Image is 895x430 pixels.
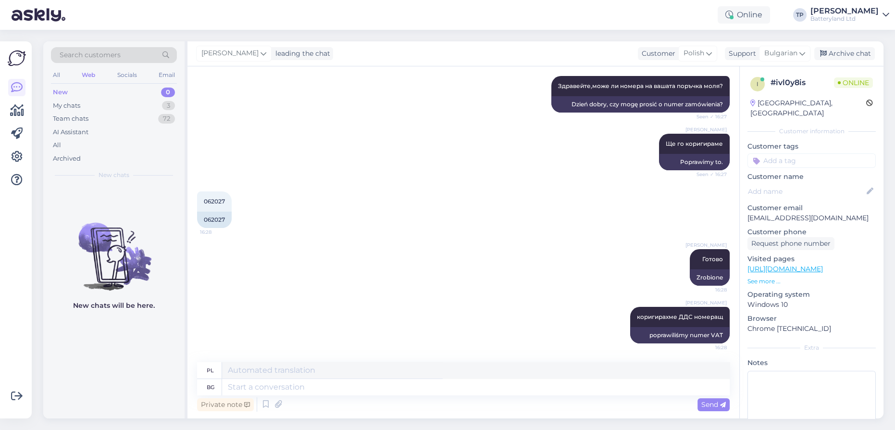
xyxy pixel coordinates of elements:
[685,126,727,133] span: [PERSON_NAME]
[747,265,823,273] a: [URL][DOMAIN_NAME]
[757,80,758,88] span: i
[810,7,889,23] a: [PERSON_NAME]Batteryland Ltd
[747,227,876,237] p: Customer phone
[53,127,88,137] div: AI Assistant
[793,8,807,22] div: TP
[637,313,723,320] span: коригирахме ДДС номеращ
[99,171,129,179] span: New chats
[73,301,155,311] p: New chats will be here.
[747,290,876,300] p: Operating system
[8,49,26,67] img: Askly Logo
[747,254,876,264] p: Visited pages
[747,203,876,213] p: Customer email
[158,114,175,124] div: 72
[53,101,80,111] div: My chats
[197,398,254,411] div: Private note
[272,49,330,59] div: leading the chat
[747,141,876,152] p: Customer tags
[53,154,81,164] div: Archived
[53,114,88,124] div: Team chats
[747,300,876,310] p: Windows 10
[747,358,876,368] p: Notes
[685,241,727,249] span: [PERSON_NAME]
[747,127,876,136] div: Customer information
[659,154,730,170] div: Poprawimy to.
[197,212,232,228] div: 062027
[810,15,879,23] div: Batteryland Ltd
[638,49,675,59] div: Customer
[551,96,730,113] div: Dzień dobry, czy mogę prosić o numer zamówienia?
[161,88,175,97] div: 0
[53,140,61,150] div: All
[115,69,139,81] div: Socials
[80,69,97,81] div: Web
[814,47,875,60] div: Archive chat
[60,50,121,60] span: Search customers
[690,269,730,286] div: Zrobione
[747,172,876,182] p: Customer name
[747,277,876,286] p: See more ...
[747,324,876,334] p: Chrome [TECHNICAL_ID]
[207,379,214,395] div: bg
[701,400,726,409] span: Send
[747,153,876,168] input: Add a tag
[691,344,727,351] span: 16:28
[750,98,866,118] div: [GEOGRAPHIC_DATA], [GEOGRAPHIC_DATA]
[702,255,723,263] span: Готово
[810,7,879,15] div: [PERSON_NAME]
[718,6,770,24] div: Online
[157,69,177,81] div: Email
[162,101,175,111] div: 3
[764,48,797,59] span: Bulgarian
[51,69,62,81] div: All
[747,314,876,324] p: Browser
[666,140,723,147] span: Ще го коригираме
[43,205,185,292] img: No chats
[558,82,723,89] span: Здравейте,може ли номера на вашата поръчка моля?
[630,327,730,343] div: poprawiliśmy numer VAT
[200,228,236,236] span: 16:28
[834,77,873,88] span: Online
[685,299,727,306] span: [PERSON_NAME]
[53,88,68,97] div: New
[725,49,756,59] div: Support
[684,48,704,59] span: Polish
[747,213,876,223] p: [EMAIL_ADDRESS][DOMAIN_NAME]
[201,48,259,59] span: [PERSON_NAME]
[204,198,225,205] span: 062027
[207,362,214,379] div: pl
[771,77,834,89] div: # ivl0y8is
[748,186,865,197] input: Add name
[691,113,727,120] span: Seen ✓ 16:27
[691,171,727,178] span: Seen ✓ 16:27
[747,343,876,352] div: Extra
[747,237,834,250] div: Request phone number
[691,286,727,293] span: 16:28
